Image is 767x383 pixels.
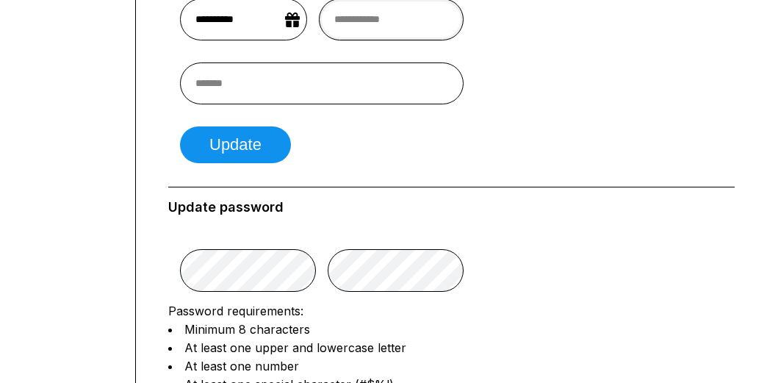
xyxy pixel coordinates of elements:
li: At least one number [168,359,735,373]
div: Update password [168,199,735,215]
li: At least one upper and lowercase letter [168,340,735,355]
button: Update [180,126,291,163]
li: Minimum 8 characters [168,322,735,337]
